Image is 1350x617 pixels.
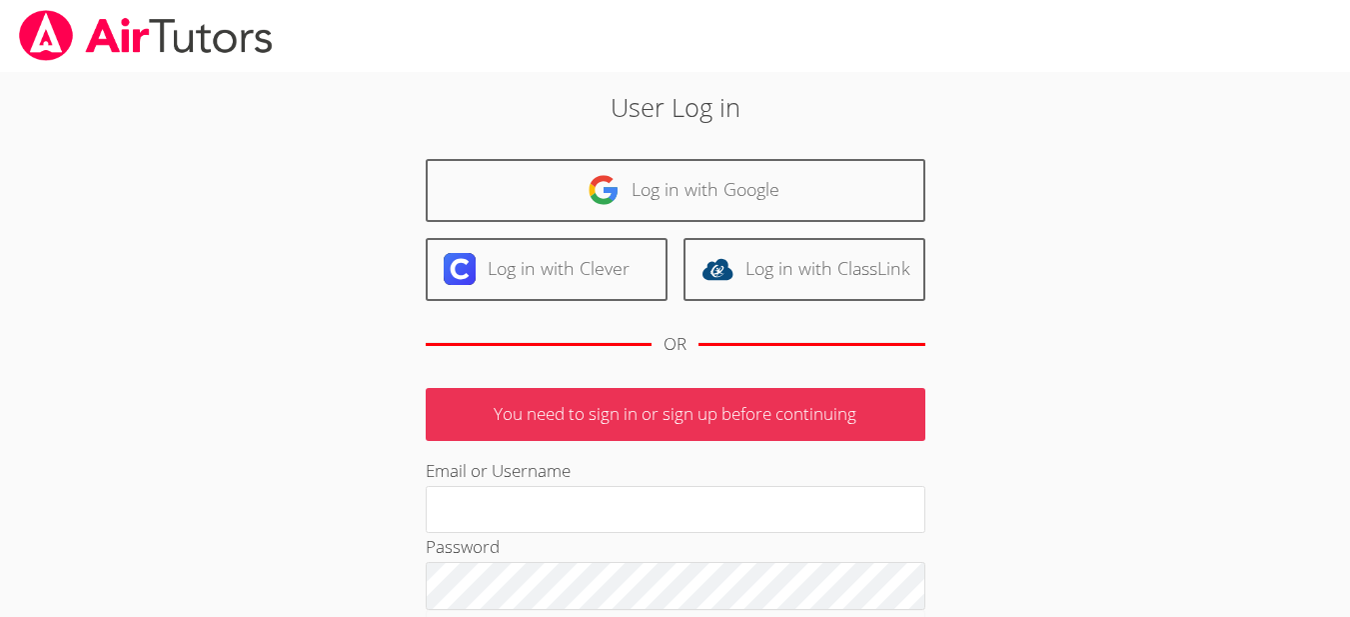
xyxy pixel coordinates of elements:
img: clever-logo-6eab21bc6e7a338710f1a6ff85c0baf02591cd810cc4098c63d3a4b26e2feb20.svg [444,253,476,285]
a: Log in with ClassLink [683,238,925,301]
h2: User Log in [311,88,1040,126]
img: google-logo-50288ca7cdecda66e5e0955fdab243c47b7ad437acaf1139b6f446037453330a.svg [588,174,620,206]
a: Log in with Google [426,159,925,222]
div: OR [664,330,686,359]
p: You need to sign in or sign up before continuing [426,388,925,441]
img: classlink-logo-d6bb404cc1216ec64c9a2012d9dc4662098be43eaf13dc465df04b49fa7ab582.svg [701,253,733,285]
img: airtutors_banner-c4298cdbf04f3fff15de1276eac7730deb9818008684d7c2e4769d2f7ddbe033.png [17,10,275,61]
a: Log in with Clever [426,238,668,301]
label: Password [426,535,500,558]
label: Email or Username [426,459,571,482]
